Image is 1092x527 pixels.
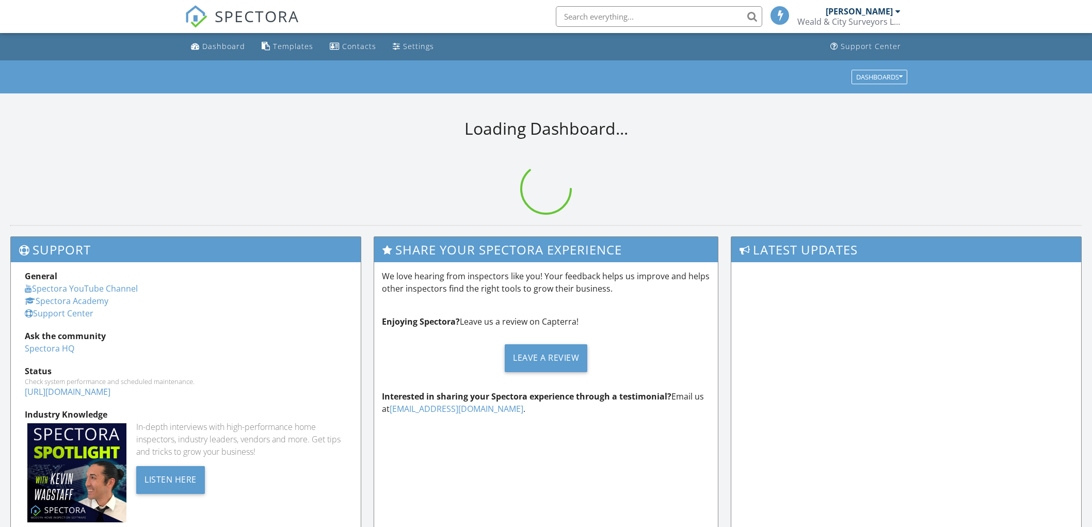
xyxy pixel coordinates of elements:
[187,37,249,56] a: Dashboard
[390,403,523,414] a: [EMAIL_ADDRESS][DOMAIN_NAME]
[258,37,317,56] a: Templates
[374,237,718,262] h3: Share Your Spectora Experience
[382,316,460,327] strong: Enjoying Spectora?
[797,17,901,27] div: Weald & City Surveyors Limited
[403,41,434,51] div: Settings
[25,408,347,421] div: Industry Knowledge
[136,421,347,458] div: In-depth interviews with high-performance home inspectors, industry leaders, vendors and more. Ge...
[505,344,587,372] div: Leave a Review
[202,41,245,51] div: Dashboard
[826,37,905,56] a: Support Center
[852,70,907,84] button: Dashboards
[11,237,361,262] h3: Support
[389,37,438,56] a: Settings
[25,386,110,397] a: [URL][DOMAIN_NAME]
[185,5,207,28] img: The Best Home Inspection Software - Spectora
[25,283,138,294] a: Spectora YouTube Channel
[841,41,901,51] div: Support Center
[856,73,903,81] div: Dashboards
[25,343,74,354] a: Spectora HQ
[185,14,299,36] a: SPECTORA
[382,391,671,402] strong: Interested in sharing your Spectora experience through a testimonial?
[27,423,126,522] img: Spectoraspolightmain
[382,336,710,380] a: Leave a Review
[342,41,376,51] div: Contacts
[136,473,205,485] a: Listen Here
[136,466,205,494] div: Listen Here
[215,5,299,27] span: SPECTORA
[731,237,1081,262] h3: Latest Updates
[326,37,380,56] a: Contacts
[25,270,57,282] strong: General
[826,6,893,17] div: [PERSON_NAME]
[556,6,762,27] input: Search everything...
[25,365,347,377] div: Status
[25,295,108,307] a: Spectora Academy
[25,308,93,319] a: Support Center
[382,315,710,328] p: Leave us a review on Capterra!
[25,377,347,386] div: Check system performance and scheduled maintenance.
[382,270,710,295] p: We love hearing from inspectors like you! Your feedback helps us improve and helps other inspecto...
[273,41,313,51] div: Templates
[382,390,710,415] p: Email us at .
[25,330,347,342] div: Ask the community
